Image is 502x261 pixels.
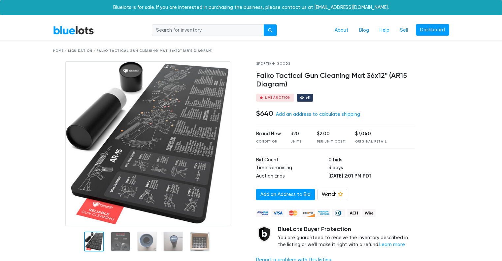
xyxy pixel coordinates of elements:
img: diners_club-c48f30131b33b1bb0e5d0e2dbd43a8bea4cb12cb2961413e2f4250e06c020426.png [332,209,345,217]
div: Per Unit Cost [317,139,345,144]
a: BlueLots [53,25,94,35]
div: Brand New [256,130,281,138]
img: wire-908396882fe19aaaffefbd8e17b12f2f29708bd78693273c0e28e3a24408487f.png [362,209,376,217]
div: Home / Liquidation / Falko Tactical Gun Cleaning Mat 36x12'' (AR15 Diagram) [53,49,449,53]
a: Add an Address to Bid [256,189,315,201]
td: 0 bids [328,156,415,165]
div: Sporting Goods [256,61,416,66]
div: 320 [290,130,307,138]
div: 65 [306,96,310,99]
a: About [329,24,354,37]
div: Live Auction [265,96,291,99]
img: visa-79caf175f036a155110d1892330093d4c38f53c55c9ec9e2c3a54a56571784bb.png [271,209,284,217]
h4: Falko Tactical Gun Cleaning Mat 36x12'' (AR15 Diagram) [256,72,416,89]
a: Dashboard [416,24,449,36]
td: Time Remaining [256,164,328,173]
a: Sell [395,24,413,37]
div: Units [290,139,307,144]
a: Help [374,24,395,37]
div: You are guaranteed to receive the inventory described in the listing or we'll make it right with ... [278,226,416,248]
a: Blog [354,24,374,37]
td: Auction Ends [256,173,328,181]
a: Watch [318,189,347,201]
td: 3 days [328,164,415,173]
div: Original Retail [355,139,387,144]
div: $7,040 [355,130,387,138]
input: Search for inventory [152,24,264,36]
div: $2.00 [317,130,345,138]
img: buyer_protection_shield-3b65640a83011c7d3ede35a8e5a80bfdfaa6a97447f0071c1475b91a4b0b3d01.png [256,226,273,242]
div: Condition [256,139,281,144]
a: Add an address to calculate shipping [276,112,360,117]
h4: $640 [256,109,273,118]
img: paypal_credit-80455e56f6e1299e8d57f40c0dcee7b8cd4ae79b9eccbfc37e2480457ba36de9.png [256,209,269,217]
h5: BlueLots Buyer Protection [278,226,416,233]
img: discover-82be18ecfda2d062aad2762c1ca80e2d36a4073d45c9e0ffae68cd515fbd3d32.png [302,209,315,217]
img: american_express-ae2a9f97a040b4b41f6397f7637041a5861d5f99d0716c09922aba4e24c8547d.png [317,209,330,217]
img: 4831ec17-2ad8-4750-aab5-9740054623f0-1676304185.jpg [65,61,230,226]
td: Bid Count [256,156,328,165]
a: Learn more [379,242,405,247]
img: mastercard-42073d1d8d11d6635de4c079ffdb20a4f30a903dc55d1612383a1b395dd17f39.png [286,209,300,217]
td: [DATE] 2:01 PM PDT [328,173,415,181]
img: ach-b7992fed28a4f97f893c574229be66187b9afb3f1a8d16a4691d3d3140a8ab00.png [347,209,360,217]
